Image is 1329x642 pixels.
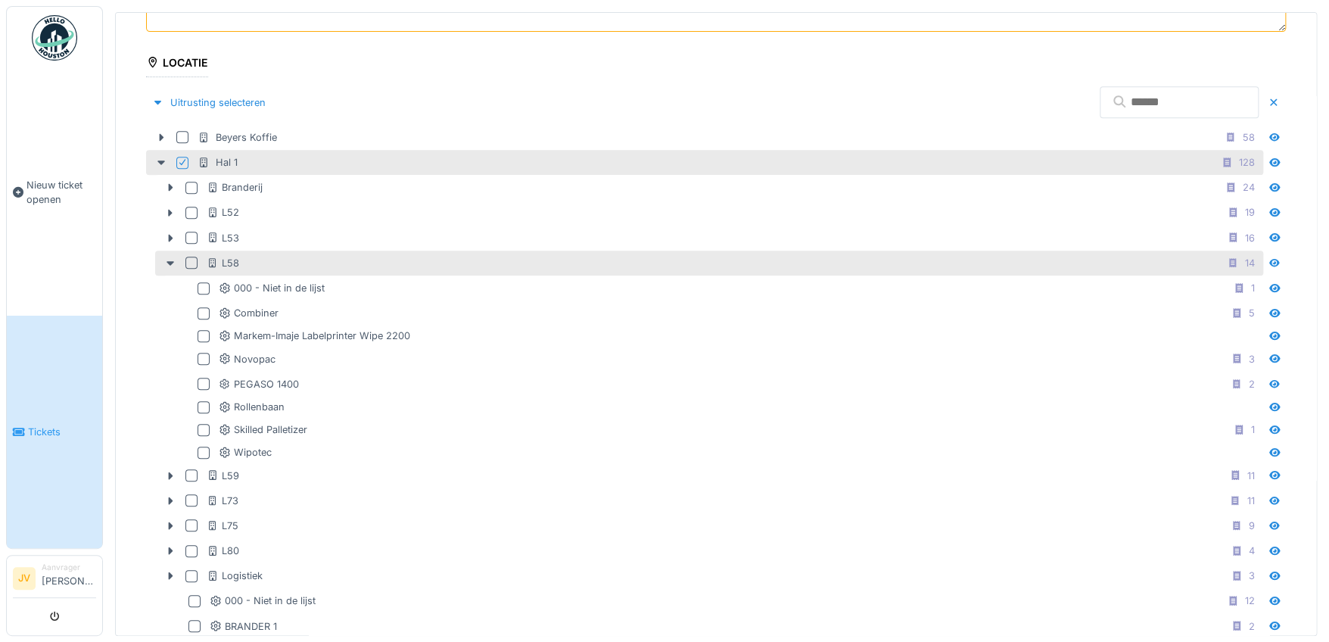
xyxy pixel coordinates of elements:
[28,425,96,439] span: Tickets
[26,178,96,207] span: Nieuw ticket openen
[1251,281,1255,295] div: 1
[1239,155,1255,170] div: 128
[207,494,238,508] div: L73
[1249,519,1255,533] div: 9
[207,544,239,558] div: L80
[1249,306,1255,320] div: 5
[13,567,36,590] li: JV
[207,180,263,195] div: Branderij
[219,445,272,460] div: Wipotec
[207,256,239,270] div: L58
[13,562,96,598] a: JV Aanvrager[PERSON_NAME]
[219,422,307,437] div: Skilled Palletizer
[210,594,316,608] div: 000 - Niet in de lijst
[1245,205,1255,220] div: 19
[219,329,410,343] div: Markem-Imaje Labelprinter Wipe 2200
[42,562,96,573] div: Aanvrager
[1249,619,1255,634] div: 2
[207,205,239,220] div: L52
[7,316,102,548] a: Tickets
[1247,494,1255,508] div: 11
[219,400,285,414] div: Rollenbaan
[219,306,279,320] div: Combiner
[1243,180,1255,195] div: 24
[207,469,239,483] div: L59
[1245,231,1255,245] div: 16
[1249,569,1255,583] div: 3
[198,130,277,145] div: Beyers Koffie
[219,352,275,366] div: Novopac
[1249,544,1255,558] div: 4
[207,231,239,245] div: L53
[32,15,77,61] img: Badge_color-CXgf-gQk.svg
[207,519,238,533] div: L75
[146,51,208,77] div: Locatie
[219,281,325,295] div: 000 - Niet in de lijst
[1249,352,1255,366] div: 3
[1245,594,1255,608] div: 12
[7,69,102,316] a: Nieuw ticket openen
[1245,256,1255,270] div: 14
[1247,469,1255,483] div: 11
[1243,130,1255,145] div: 58
[210,619,277,634] div: BRANDER 1
[1249,377,1255,391] div: 2
[219,377,299,391] div: PEGASO 1400
[146,92,272,113] div: Uitrusting selecteren
[198,155,238,170] div: Hal 1
[42,562,96,594] li: [PERSON_NAME]
[1251,422,1255,437] div: 1
[207,569,263,583] div: Logistiek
